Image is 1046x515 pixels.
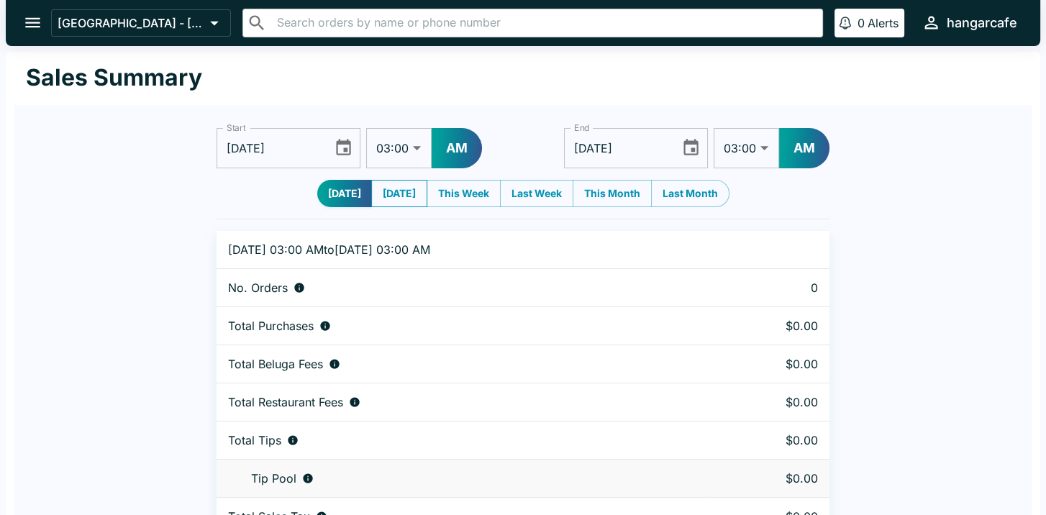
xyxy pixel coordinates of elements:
[947,14,1017,32] div: hangarcafe
[676,132,706,163] button: Choose date, selected date is Sep 11, 2025
[228,242,697,257] p: [DATE] 03:00 AM to [DATE] 03:00 AM
[228,433,697,447] div: Combined individual and pooled tips
[58,16,204,30] p: [GEOGRAPHIC_DATA] - [GEOGRAPHIC_DATA]
[573,180,652,207] button: This Month
[227,122,245,134] label: Start
[251,471,296,486] p: Tip Pool
[720,395,818,409] p: $0.00
[228,433,281,447] p: Total Tips
[371,180,427,207] button: [DATE]
[427,180,501,207] button: This Week
[228,281,288,295] p: No. Orders
[720,471,818,486] p: $0.00
[228,357,697,371] div: Fees paid by diners to Beluga
[916,7,1023,38] button: hangarcafe
[500,180,573,207] button: Last Week
[720,281,818,295] p: 0
[868,16,899,30] p: Alerts
[228,319,697,333] div: Aggregate order subtotals
[228,395,343,409] p: Total Restaurant Fees
[651,180,729,207] button: Last Month
[228,471,697,486] div: Tips unclaimed by a waiter
[328,132,359,163] button: Choose date, selected date is Sep 10, 2025
[720,433,818,447] p: $0.00
[51,9,231,37] button: [GEOGRAPHIC_DATA] - [GEOGRAPHIC_DATA]
[720,319,818,333] p: $0.00
[564,128,670,168] input: mm/dd/yyyy
[273,13,817,33] input: Search orders by name or phone number
[432,128,482,168] button: AM
[228,281,697,295] div: Number of orders placed
[228,395,697,409] div: Fees paid by diners to restaurant
[26,63,202,92] h1: Sales Summary
[228,319,314,333] p: Total Purchases
[14,4,51,41] button: open drawer
[574,122,590,134] label: End
[217,128,322,168] input: mm/dd/yyyy
[317,180,372,207] button: [DATE]
[858,16,865,30] p: 0
[779,128,829,168] button: AM
[720,357,818,371] p: $0.00
[228,357,323,371] p: Total Beluga Fees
